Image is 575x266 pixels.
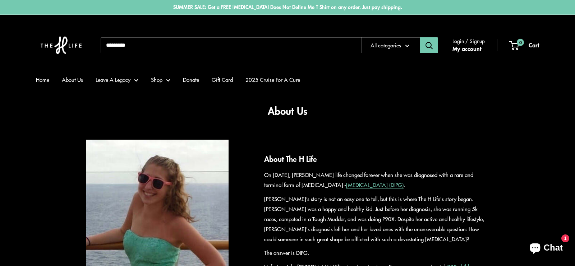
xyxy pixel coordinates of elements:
[212,75,233,85] a: Gift Card
[264,153,489,165] h2: About The H Life
[36,75,49,85] a: Home
[452,43,481,54] a: My account
[268,104,307,118] h1: About Us
[264,170,489,190] p: On [DATE], [PERSON_NAME] life changed forever when she was diagnosed with a rare and terminal for...
[151,75,170,85] a: Shop
[420,37,438,53] button: Search
[517,39,524,46] span: 0
[264,248,489,258] p: The answer is DIPG.
[36,22,86,69] img: The H Life
[346,181,404,188] a: [MEDICAL_DATA] (DIPG)
[510,40,539,51] a: 0 Cart
[96,75,138,85] a: Leave A Legacy
[62,75,83,85] a: About Us
[264,194,489,244] p: [PERSON_NAME]’s story is not an easy one to tell, but this is where The H Life's story began. [PE...
[523,237,569,260] inbox-online-store-chat: Shopify online store chat
[245,75,300,85] a: 2025 Cruise For A Cure
[529,41,539,49] span: Cart
[101,37,361,53] input: Search...
[183,75,199,85] a: Donate
[452,36,485,46] span: Login / Signup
